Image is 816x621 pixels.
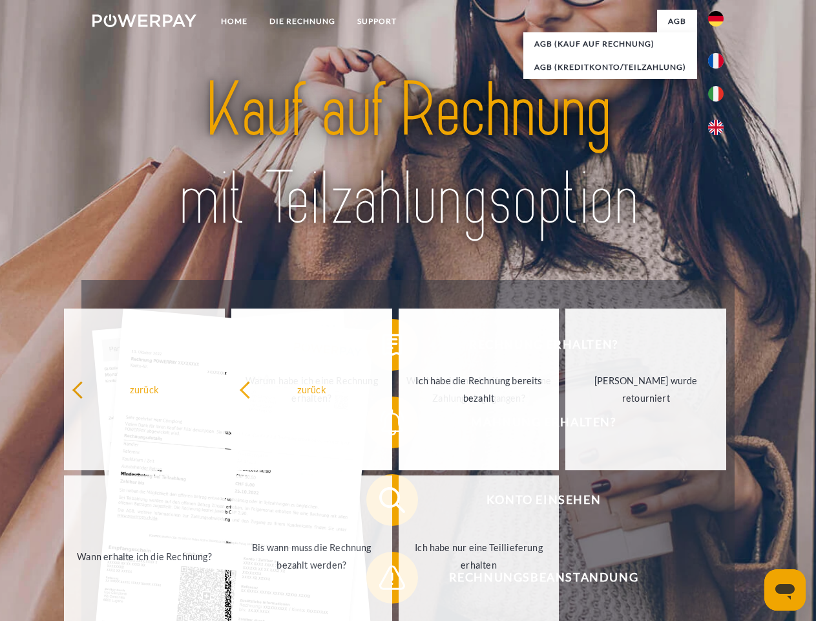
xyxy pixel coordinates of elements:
img: en [708,120,724,135]
div: Ich habe nur eine Teillieferung erhalten [406,539,552,574]
div: zurück [72,380,217,398]
a: Home [210,10,258,33]
div: Bis wann muss die Rechnung bezahlt werden? [239,539,384,574]
img: fr [708,53,724,69]
img: de [708,11,724,27]
a: SUPPORT [346,10,408,33]
img: title-powerpay_de.svg [123,62,693,248]
div: Ich habe die Rechnung bereits bezahlt [406,372,552,407]
div: zurück [239,380,384,398]
a: DIE RECHNUNG [258,10,346,33]
a: agb [657,10,697,33]
img: it [708,86,724,102]
div: [PERSON_NAME] wurde retourniert [573,372,718,407]
a: AGB (Kauf auf Rechnung) [523,32,697,56]
div: Wann erhalte ich die Rechnung? [72,547,217,565]
iframe: Schaltfläche zum Öffnen des Messaging-Fensters [764,569,806,611]
img: logo-powerpay-white.svg [92,14,196,27]
a: AGB (Kreditkonto/Teilzahlung) [523,56,697,79]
